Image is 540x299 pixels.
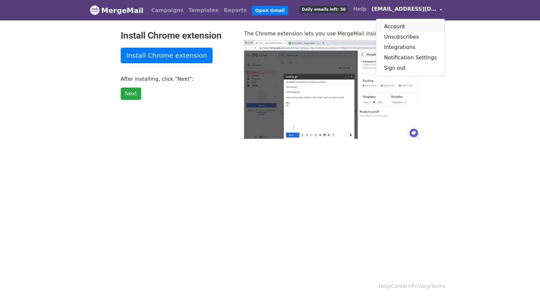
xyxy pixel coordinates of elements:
[372,5,436,13] span: [EMAIL_ADDRESS][DOMAIN_NAME]
[121,30,234,41] h2: Install Chrome extension
[252,6,288,15] a: Open Gmail
[369,3,445,18] a: [EMAIL_ADDRESS][DOMAIN_NAME]
[90,5,100,15] img: MergeMail logo
[121,76,234,82] p: After installing, click "Next":
[121,48,213,63] a: Install Chrome extension
[186,4,221,17] a: Templates
[376,42,445,53] a: Integrations
[376,63,445,73] a: Sign out
[508,268,540,299] iframe: Chat Widget
[244,30,419,37] p: The Chrome extension lets you use MergeMail inside of Gmail:
[412,283,429,289] a: Privacy
[376,32,445,42] a: Unsubscribes
[391,283,410,289] a: Contact
[297,3,350,16] a: Daily emails left: 50
[221,4,250,17] a: Reports
[379,283,390,289] a: Help
[121,88,141,100] a: Next
[376,18,445,76] div: [EMAIL_ADDRESS][DOMAIN_NAME]
[431,283,445,289] a: Terms
[149,4,186,17] a: Campaigns
[376,53,445,63] a: Notification Settings
[376,21,445,32] a: Account
[350,3,369,16] a: Help
[90,4,143,17] a: MergeMail
[300,6,348,13] span: Daily emails left: 50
